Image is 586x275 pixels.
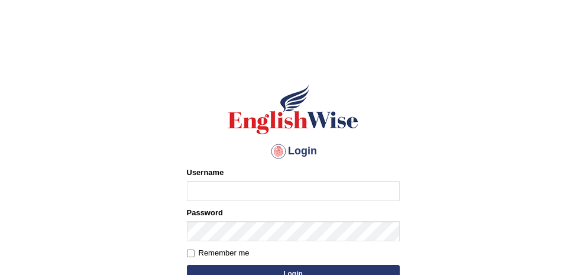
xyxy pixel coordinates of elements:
h4: Login [187,142,400,161]
img: Logo of English Wise sign in for intelligent practice with AI [226,83,361,136]
label: Password [187,207,223,218]
input: Remember me [187,250,195,257]
label: Username [187,167,224,178]
label: Remember me [187,247,250,259]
